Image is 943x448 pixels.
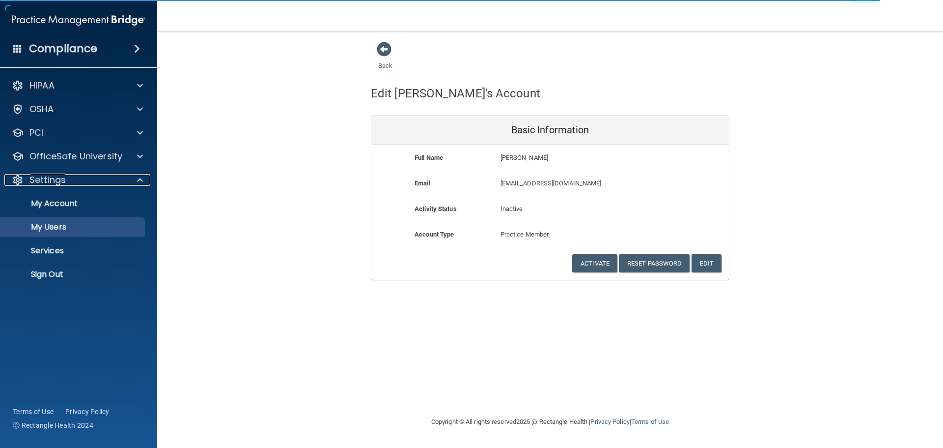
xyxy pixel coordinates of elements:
p: Sign Out [6,269,140,279]
a: OfficeSafe University [12,150,143,162]
p: Settings [29,174,66,186]
p: [EMAIL_ADDRESS][DOMAIN_NAME] [500,178,657,189]
a: HIPAA [12,80,143,91]
p: OSHA [29,103,54,115]
button: Activate [572,254,617,272]
b: Full Name [415,154,443,161]
p: Inactive [500,203,600,215]
a: Privacy Policy [590,418,629,425]
a: Terms of Use [631,418,669,425]
div: Basic Information [371,116,729,145]
a: Terms of Use [13,407,54,417]
p: PCI [29,127,43,139]
p: [PERSON_NAME] [500,152,657,164]
b: Account Type [415,231,454,238]
div: Copyright © All rights reserved 2025 @ Rectangle Health | | [371,406,729,438]
a: Privacy Policy [65,407,110,417]
p: Practice Member [500,229,600,240]
p: OfficeSafe University [29,150,122,162]
b: Activity Status [415,205,457,212]
h4: Edit [PERSON_NAME]'s Account [371,87,540,100]
h4: Compliance [29,42,97,56]
b: Email [415,179,430,187]
a: PCI [12,127,143,139]
p: Services [6,246,140,256]
a: OSHA [12,103,143,115]
p: HIPAA [29,80,55,91]
img: PMB logo [12,10,145,30]
p: My Account [6,199,140,209]
a: Settings [12,174,143,186]
a: Back [378,50,392,69]
button: Reset Password [619,254,690,272]
span: Ⓒ Rectangle Health 2024 [13,420,93,430]
button: Edit [692,254,721,272]
p: My Users [6,222,140,232]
